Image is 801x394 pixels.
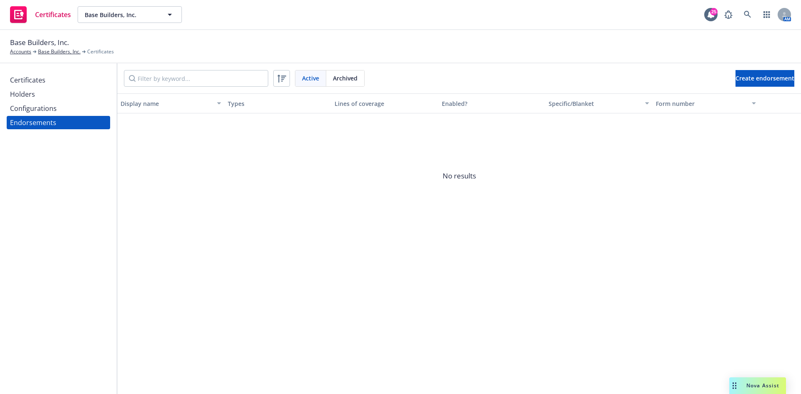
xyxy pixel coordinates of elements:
[720,6,737,23] a: Report a Bug
[331,93,438,113] button: Lines of coverage
[736,70,794,87] button: Create endorsement
[35,11,71,18] span: Certificates
[10,73,45,87] div: Certificates
[10,48,31,55] a: Accounts
[656,99,747,108] div: Form number
[549,99,640,108] div: Specific/Blanket
[729,377,740,394] div: Drag to move
[710,8,718,15] div: 25
[746,382,779,389] span: Nova Assist
[302,74,319,83] span: Active
[10,102,57,115] div: Configurations
[87,48,114,55] span: Certificates
[224,93,332,113] button: Types
[78,6,182,23] button: Base Builders, Inc.
[124,70,268,87] input: Filter by keyword...
[438,93,546,113] button: Enabled?
[117,113,801,238] span: No results
[10,88,35,101] div: Holders
[7,102,110,115] a: Configurations
[10,37,69,48] span: Base Builders, Inc.
[758,6,775,23] a: Switch app
[38,48,81,55] a: Base Builders, Inc.
[117,93,224,113] button: Display name
[7,3,74,26] a: Certificates
[228,99,328,108] div: Types
[7,88,110,101] a: Holders
[545,93,652,113] button: Specific/Blanket
[652,93,760,113] button: Form number
[739,6,756,23] a: Search
[7,73,110,87] a: Certificates
[85,10,157,19] span: Base Builders, Inc.
[10,116,56,129] div: Endorsements
[7,116,110,129] a: Endorsements
[729,377,786,394] button: Nova Assist
[333,74,358,83] span: Archived
[442,99,542,108] div: Enabled?
[121,99,212,108] div: Display name
[736,74,794,82] span: Create endorsement
[335,99,435,108] div: Lines of coverage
